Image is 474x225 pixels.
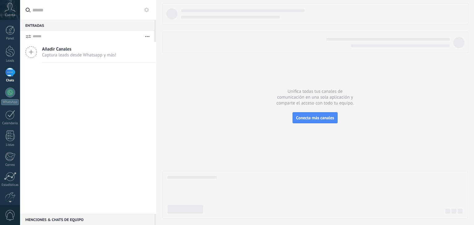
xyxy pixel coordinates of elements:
div: Leads [1,59,19,63]
span: Cuenta [5,13,15,17]
div: Menciones & Chats de equipo [20,214,154,225]
div: Chats [1,79,19,83]
div: Listas [1,143,19,147]
div: Calendario [1,121,19,125]
button: Conecta más canales [293,112,337,123]
span: Conecta más canales [296,115,334,121]
div: Entradas [20,20,154,31]
span: Captura leads desde Whatsapp y más! [42,52,116,58]
div: Correo [1,163,19,167]
div: Estadísticas [1,183,19,187]
div: Panel [1,37,19,41]
span: Añadir Canales [42,46,116,52]
div: WhatsApp [1,99,19,105]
